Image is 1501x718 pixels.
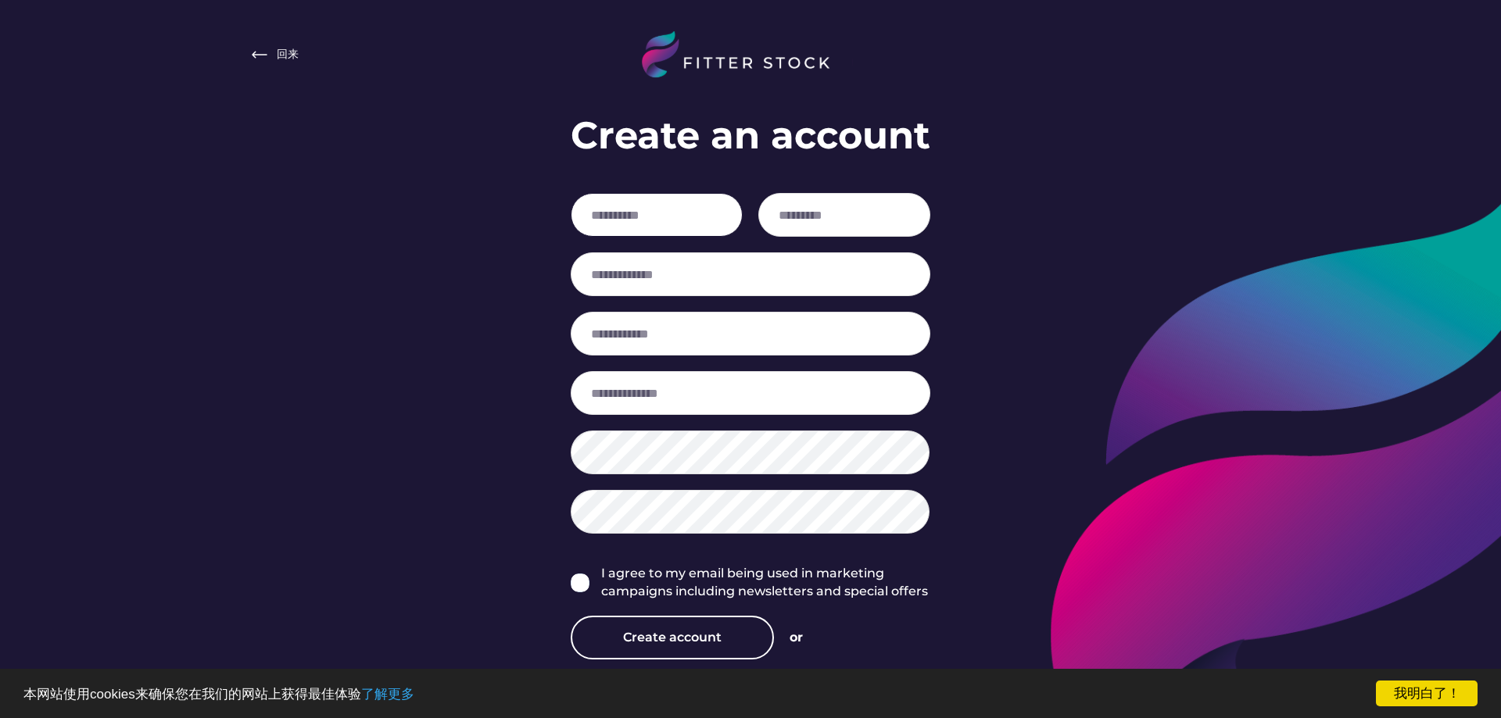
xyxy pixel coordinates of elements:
[571,573,589,592] img: Rectangle%205126.svg
[790,630,803,645] font: or
[623,630,722,645] font: Create account
[250,45,269,64] img: Frame%20%282%29.svg
[361,687,414,702] a: 了解更多
[642,31,853,78] img: LOGO%20%282%29.svg
[1376,680,1478,706] a: 我明白了！
[571,616,774,659] button: Create account
[1394,686,1460,701] font: 我明白了！
[23,687,414,702] font: 本网站使用cookies来确保您在我们的网站上获得最佳体验
[601,566,928,598] font: I agree to my email being used in marketing campaigns including newsletters and special offers
[571,113,930,158] font: Create an account
[277,47,299,61] font: 回来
